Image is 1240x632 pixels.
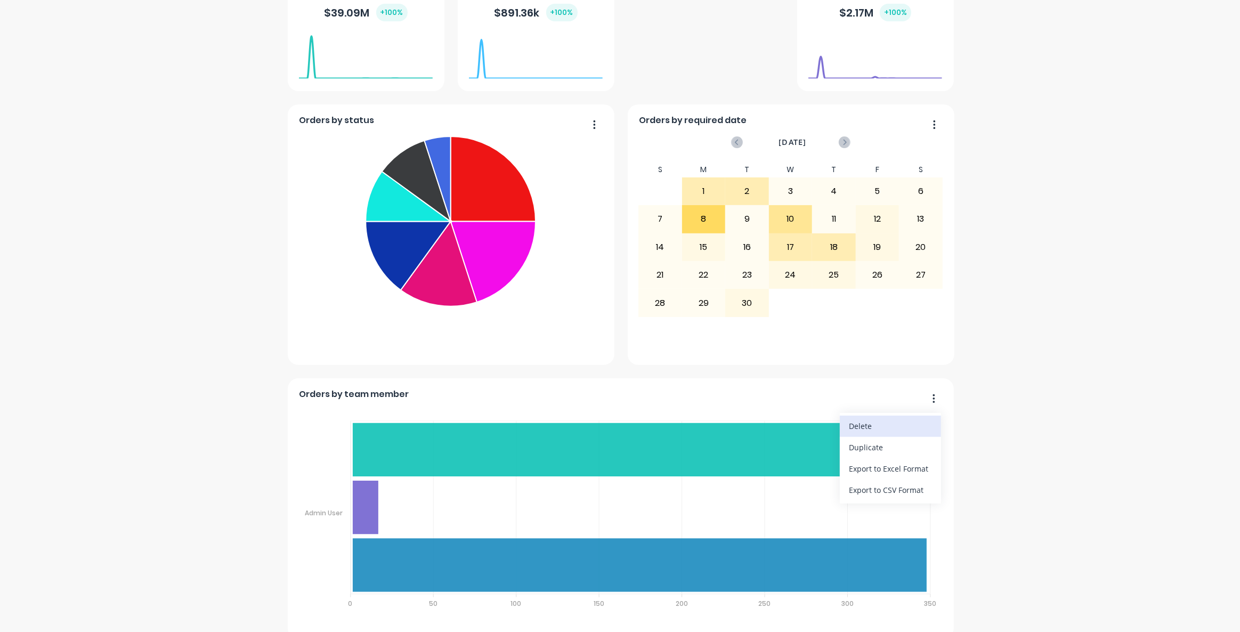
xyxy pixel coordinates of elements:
div: 9 [726,206,768,232]
div: S [899,162,943,177]
div: 22 [683,262,725,288]
div: 23 [726,262,768,288]
div: 1 [683,178,725,205]
div: 13 [899,206,942,232]
tspan: 250 [759,599,771,608]
div: 2 [726,178,768,205]
div: 17 [769,234,812,261]
div: + 100 % [376,4,408,21]
div: S [638,162,682,177]
div: 19 [856,234,899,261]
span: Orders by team member [299,388,409,401]
div: 7 [639,206,682,232]
tspan: 150 [594,599,604,608]
div: M [682,162,726,177]
div: 28 [639,289,682,316]
div: Duplicate [849,440,931,455]
div: + 100 % [880,4,911,21]
tspan: 0 [348,599,352,608]
div: 26 [856,262,899,288]
div: 14 [639,234,682,261]
div: F [856,162,899,177]
tspan: 200 [676,599,688,608]
tspan: 350 [925,599,937,608]
div: 30 [726,289,768,316]
div: T [812,162,856,177]
tspan: 100 [510,599,521,608]
div: 12 [856,206,899,232]
div: 21 [639,262,682,288]
tspan: 300 [841,599,854,608]
div: 24 [769,262,812,288]
div: 16 [726,234,768,261]
tspan: 50 [429,599,437,608]
div: 27 [899,262,942,288]
div: 5 [856,178,899,205]
div: Export to CSV Format [849,482,931,498]
div: 25 [813,262,855,288]
div: 8 [683,206,725,232]
div: 18 [813,234,855,261]
div: 4 [813,178,855,205]
div: 20 [899,234,942,261]
div: T [725,162,769,177]
div: 15 [683,234,725,261]
span: Orders by required date [639,114,747,127]
div: 6 [899,178,942,205]
div: Delete [849,418,931,434]
div: $ 891.36k [495,4,578,21]
div: W [769,162,813,177]
div: $ 39.09M [325,4,408,21]
span: [DATE] [779,136,806,148]
div: 29 [683,289,725,316]
div: $ 2.17M [839,4,911,21]
tspan: Admin User [305,508,343,517]
div: + 100 % [546,4,578,21]
div: Export to Excel Format [849,461,931,476]
div: 3 [769,178,812,205]
div: 10 [769,206,812,232]
div: 11 [813,206,855,232]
